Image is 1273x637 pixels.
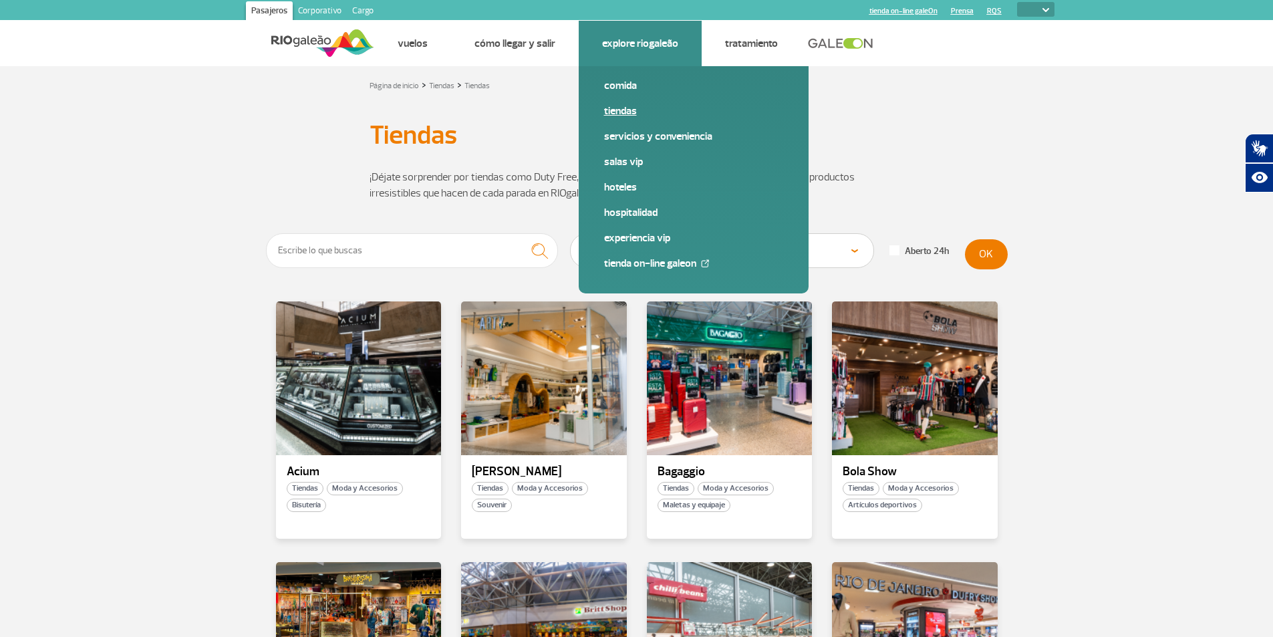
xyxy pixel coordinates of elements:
[701,259,709,267] img: External Link Icon
[1245,134,1273,163] button: Abrir tradutor de língua de sinais.
[472,465,616,479] p: [PERSON_NAME]
[604,104,783,118] a: Tiendas
[512,482,588,495] span: Moda y Accesorios
[422,77,426,92] a: >
[287,482,323,495] span: Tiendas
[843,482,879,495] span: Tiendas
[604,129,783,144] a: Servicios y Conveniencia
[843,465,987,479] p: Bola Show
[472,482,509,495] span: Tiendas
[266,233,559,268] input: Escribe lo que buscas
[464,81,490,91] a: Tiendas
[604,78,783,93] a: Comida
[951,7,974,15] a: Prensa
[457,77,462,92] a: >
[1245,134,1273,193] div: Plugin de acessibilidade da Hand Talk.
[987,7,1002,15] a: RQS
[287,499,326,512] span: Bisutería
[293,1,347,23] a: Corporativo
[429,81,454,91] a: Tiendas
[604,231,783,245] a: Experiencia VIP
[604,205,783,220] a: Hospitalidad
[883,482,959,495] span: Moda y Accesorios
[658,465,802,479] p: Bagaggio
[698,482,774,495] span: Moda y Accesorios
[287,465,431,479] p: Acium
[602,37,678,50] a: Explore RIOgaleão
[869,7,938,15] a: tienda on-line galeOn
[347,1,379,23] a: Cargo
[327,482,403,495] span: Moda y Accesorios
[604,180,783,195] a: Hoteles
[658,499,730,512] span: Maletas y equipaje
[889,245,949,257] label: Aberto 24h
[474,37,555,50] a: Cómo llegar y salir
[370,81,419,91] a: Página de inicio
[725,37,778,50] a: Tratamiento
[472,499,512,512] span: Souvenir
[370,124,904,146] h1: Tiendas
[246,1,293,23] a: Pasajeros
[370,169,904,201] p: ¡Déjate sorprender por tiendas como Duty Free, Track & Field, Granado y muchas otras, que ofrecen...
[843,499,922,512] span: Artículos deportivos
[658,482,694,495] span: Tiendas
[398,37,428,50] a: Vuelos
[604,256,783,271] a: tienda on-line galeOn
[965,239,1008,269] button: OK
[604,154,783,169] a: Salas VIP
[1245,163,1273,193] button: Abrir recursos assistivos.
